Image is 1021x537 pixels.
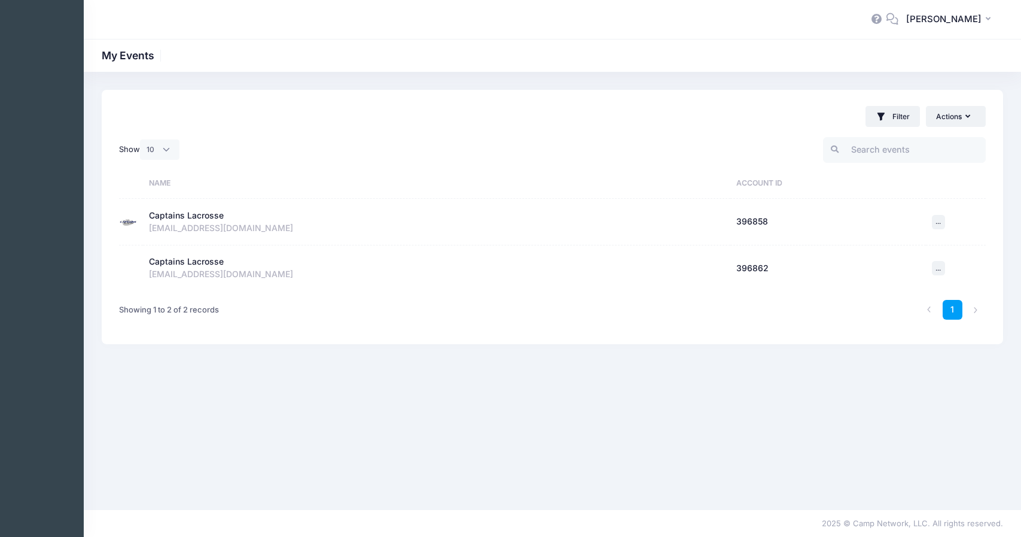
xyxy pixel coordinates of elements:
[149,256,224,268] div: Captains Lacrosse
[149,222,724,235] div: [EMAIL_ADDRESS][DOMAIN_NAME]
[143,168,730,199] th: Name: activate to sort column ascending
[140,139,179,160] select: Show
[730,168,926,199] th: Account ID: activate to sort column ascending
[730,199,926,245] td: 396858
[935,217,941,226] span: ...
[823,137,986,163] input: Search events
[932,261,945,275] button: ...
[102,49,164,62] h1: My Events
[149,268,724,281] div: [EMAIL_ADDRESS][DOMAIN_NAME]
[935,264,941,272] span: ...
[149,210,224,222] div: Captains Lacrosse
[730,245,926,292] td: 396862
[926,106,986,126] button: Actions
[943,300,962,320] a: 1
[119,213,137,231] img: Captains Lacrosse
[906,13,982,26] span: [PERSON_NAME]
[119,139,179,160] label: Show
[932,215,945,229] button: ...
[119,296,219,324] div: Showing 1 to 2 of 2 records
[898,6,1003,34] button: [PERSON_NAME]
[865,106,920,127] button: Filter
[822,518,1003,528] span: 2025 © Camp Network, LLC. All rights reserved.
